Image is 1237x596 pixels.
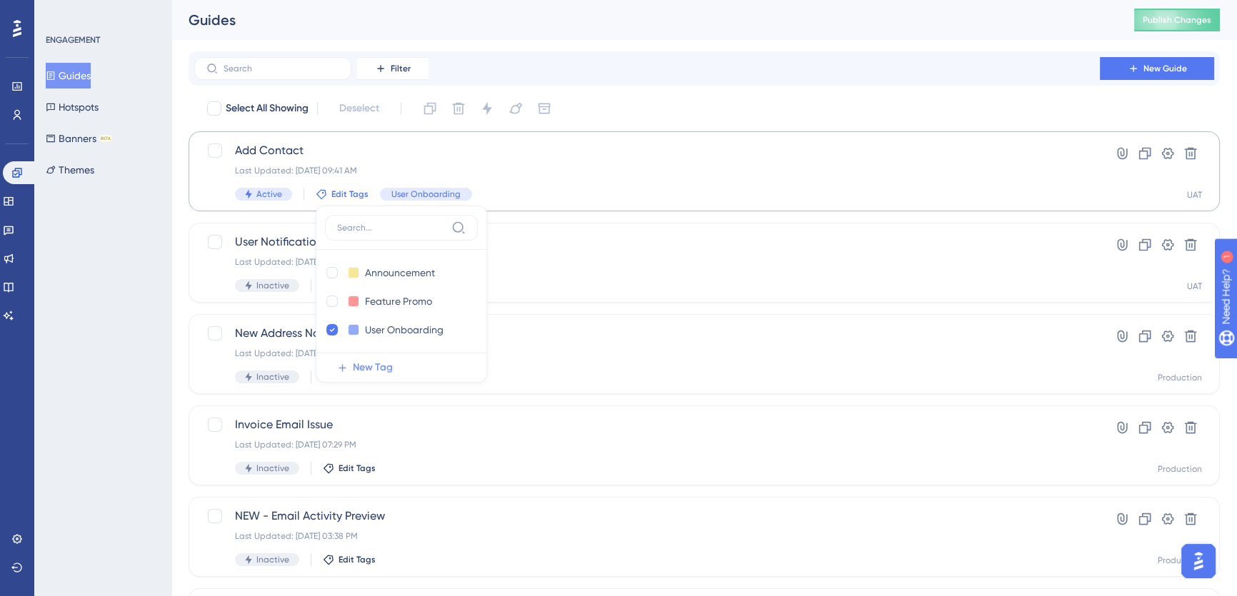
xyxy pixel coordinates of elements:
span: Publish Changes [1143,14,1211,26]
div: Last Updated: [DATE] 07:29 PM [235,439,1059,450]
iframe: UserGuiding AI Assistant Launcher [1177,540,1220,582]
button: BannersBETA [46,126,112,151]
button: Edit Tags [316,188,369,200]
span: Edit Tags [339,554,376,565]
span: Active [256,188,282,200]
div: Production [1158,463,1202,475]
span: New Tag [353,359,393,376]
span: Inactive [256,554,289,565]
span: Filter [391,63,411,74]
span: New Guide [1143,63,1187,74]
button: Guides [46,63,91,89]
span: Edit Tags [339,463,376,474]
button: Deselect [326,96,392,121]
input: New Tag [365,264,438,282]
button: Filter [357,57,429,80]
span: Invoice Email Issue [235,416,1059,433]
span: Inactive [256,371,289,383]
div: Guides [189,10,1098,30]
div: Production [1158,372,1202,383]
div: Production [1158,555,1202,566]
span: User Onboarding [391,188,461,200]
div: UAT [1187,189,1202,201]
span: Inactive [256,280,289,291]
span: NEW - Email Activity Preview [235,507,1059,525]
div: Last Updated: [DATE] 11:40 AM [235,256,1059,268]
input: New Tag [365,321,446,339]
input: New Tag [365,293,435,310]
div: UAT [1187,281,1202,292]
button: Hotspots [46,94,99,120]
div: Last Updated: [DATE] 03:38 PM [235,530,1059,542]
div: 1 [99,7,104,19]
div: ENGAGEMENT [46,34,100,46]
input: Search... [337,222,446,233]
span: Select All Showing [226,100,309,117]
input: Search [224,64,339,74]
span: New Address Notification [235,325,1059,342]
button: Publish Changes [1134,9,1220,31]
button: Edit Tags [323,463,376,474]
span: Need Help? [34,4,89,21]
span: User Notification (UAT) [235,233,1059,251]
div: Last Updated: [DATE] 04:10 PM [235,348,1059,359]
button: New Tag [325,353,486,382]
span: Deselect [339,100,379,117]
button: New Guide [1100,57,1214,80]
button: Themes [46,157,94,183]
span: Edit Tags [331,188,369,200]
div: Last Updated: [DATE] 09:41 AM [235,165,1059,176]
span: Add Contact [235,142,1059,159]
div: BETA [99,135,112,142]
span: Inactive [256,463,289,474]
button: Edit Tags [323,554,376,565]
